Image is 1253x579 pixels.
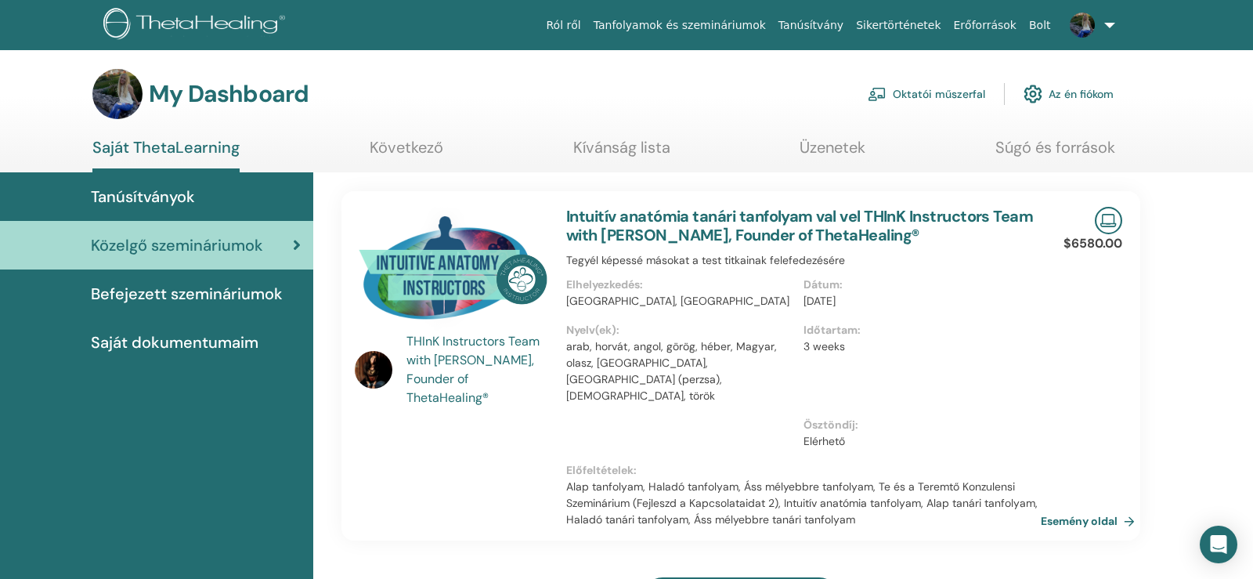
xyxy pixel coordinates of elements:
p: arab, horvát, angol, görög, héber, Magyar, olasz, [GEOGRAPHIC_DATA], [GEOGRAPHIC_DATA] (perzsa), ... [566,338,794,404]
a: Tanúsítvány [772,11,850,40]
a: Bolt [1023,11,1057,40]
span: Befejezett szemináriumok [91,282,283,306]
a: Erőforrások [948,11,1023,40]
a: Tanfolyamok és szemináriumok [587,11,772,40]
a: Kívánság lista [573,138,670,168]
a: Az én fiókom [1024,77,1114,111]
img: Live Online Seminar [1095,207,1122,234]
img: default.jpg [92,69,143,119]
p: Elhelyezkedés : [566,277,794,293]
a: Oktatói műszerfal [868,77,985,111]
a: Ról ről [540,11,587,40]
p: Elérhető [803,433,1031,450]
img: cog.svg [1024,81,1042,107]
p: Nyelv(ek) : [566,322,794,338]
a: Intuitív anatómia tanári tanfolyam val vel THInK Instructors Team with [PERSON_NAME], Founder of ... [566,206,1033,245]
a: Sikertörténetek [850,11,947,40]
img: Intuitív anatómia tanári tanfolyam [355,207,547,337]
p: Időtartam : [803,322,1031,338]
img: default.jpg [1070,13,1095,38]
p: [GEOGRAPHIC_DATA], [GEOGRAPHIC_DATA] [566,293,794,309]
a: Saját ThetaLearning [92,138,240,172]
div: Open Intercom Messenger [1200,526,1237,563]
p: Tegyél képessé másokat a test titkainak felefedezésére [566,252,1041,269]
span: Tanúsítványok [91,185,195,208]
span: Közelgő szemináriumok [91,233,263,257]
a: Üzenetek [800,138,865,168]
img: default.jpg [355,351,392,389]
p: Alap tanfolyam, Haladó tanfolyam, Áss mélyebbre tanfolyam, Te és a Teremtő Konzulensi Szeminárium... [566,479,1041,528]
img: logo.png [103,8,291,43]
p: Dátum : [803,277,1031,293]
p: [DATE] [803,293,1031,309]
p: 3 weeks [803,338,1031,355]
span: Saját dokumentumaim [91,331,258,354]
p: Ösztöndíj : [803,417,1031,433]
a: Esemény oldal [1041,509,1141,533]
h3: My Dashboard [149,80,309,108]
a: Következő [370,138,443,168]
a: Súgó és források [995,138,1115,168]
p: Előfeltételek : [566,462,1041,479]
p: $6580.00 [1063,234,1122,253]
a: THInK Instructors Team with [PERSON_NAME], Founder of ThetaHealing® [406,332,551,407]
img: chalkboard-teacher.svg [868,87,886,101]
